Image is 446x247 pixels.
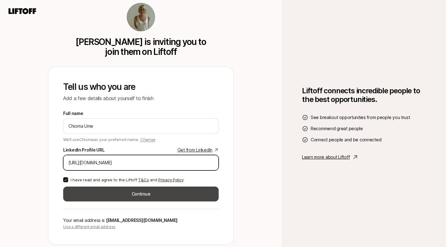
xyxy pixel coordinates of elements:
a: T&Cs [138,177,149,182]
span: Connect people and be connected [311,136,381,143]
a: Learn more about Liftoff [302,153,426,161]
span: See breakout opportunities from people you trust [311,114,410,121]
p: Your email address is [63,217,219,224]
h1: Liftoff connects incredible people to the best opportunities. [302,86,426,104]
input: e.g. https://www.linkedin.com/in/melanie-perkins [68,159,213,166]
p: Use a different email address [63,224,219,230]
a: Get from LinkedIn [177,146,219,154]
p: I have read and agree to the Liftoff and [71,177,183,183]
span: Change [140,137,155,142]
label: Full name [63,110,83,117]
div: LinkedIn Profile URL [63,146,104,154]
button: I have read and agree to the Liftoff T&Cs and Privacy Policy [63,177,68,182]
a: Privacy Policy [158,177,183,182]
button: Continue [63,187,219,201]
span: [EMAIL_ADDRESS][DOMAIN_NAME] [106,218,177,223]
input: e.g. Melanie Perkins [68,122,213,130]
p: Add a few details about yourself to finish [63,94,219,102]
p: We'll use Chioma as your preferred name. [63,135,155,143]
span: Recommend great people [311,125,363,132]
p: [PERSON_NAME] is inviting you to join them on Liftoff [74,37,208,57]
p: Tell us who you are [63,82,219,92]
p: Learn more about Liftoff [302,153,350,161]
